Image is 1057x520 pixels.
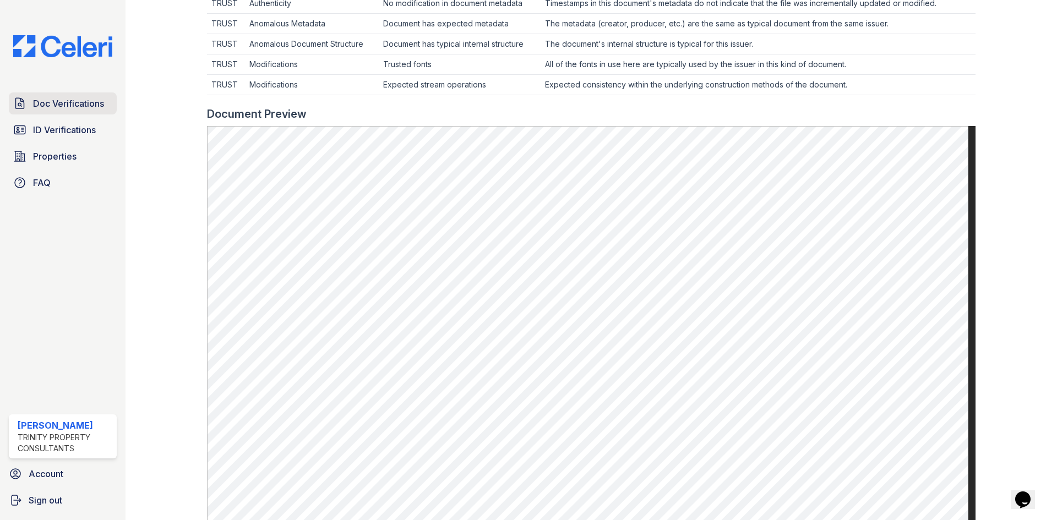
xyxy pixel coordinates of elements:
span: ID Verifications [33,123,96,136]
a: Sign out [4,489,121,511]
span: FAQ [33,176,51,189]
td: Modifications [245,54,378,75]
span: Sign out [29,494,62,507]
td: All of the fonts in use here are typically used by the issuer in this kind of document. [541,54,976,75]
span: Account [29,467,63,480]
td: The metadata (creator, producer, etc.) are the same as typical document from the same issuer. [541,14,976,34]
td: TRUST [207,54,246,75]
span: Doc Verifications [33,97,104,110]
a: FAQ [9,172,117,194]
span: Properties [33,150,77,163]
td: The document's internal structure is typical for this issuer. [541,34,976,54]
div: Trinity Property Consultants [18,432,112,454]
iframe: chat widget [1011,476,1046,509]
td: TRUST [207,75,246,95]
td: Expected consistency within the underlying construction methods of the document. [541,75,976,95]
td: TRUST [207,34,246,54]
a: Account [4,463,121,485]
a: Properties [9,145,117,167]
div: [PERSON_NAME] [18,419,112,432]
a: Doc Verifications [9,92,117,114]
img: CE_Logo_Blue-a8612792a0a2168367f1c8372b55b34899dd931a85d93a1a3d3e32e68fde9ad4.png [4,35,121,57]
div: Document Preview [207,106,307,122]
td: TRUST [207,14,246,34]
td: Trusted fonts [379,54,541,75]
td: Document has typical internal structure [379,34,541,54]
td: Anomalous Metadata [245,14,378,34]
td: Anomalous Document Structure [245,34,378,54]
td: Document has expected metadata [379,14,541,34]
a: ID Verifications [9,119,117,141]
td: Expected stream operations [379,75,541,95]
td: Modifications [245,75,378,95]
